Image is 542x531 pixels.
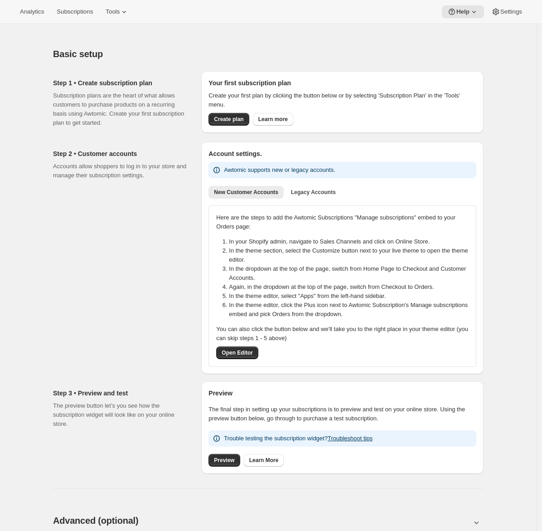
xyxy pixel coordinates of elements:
[456,8,469,15] span: Help
[208,113,249,126] button: Create plan
[442,5,484,18] button: Help
[208,91,476,109] p: Create your first plan by clicking the button below or by selecting 'Subscription Plan' in the 'T...
[229,264,474,283] li: In the dropdown at the top of the page, switch from Home Page to Checkout and Customer Accounts.
[216,346,258,359] button: Open Editor
[214,457,234,464] span: Preview
[106,8,120,15] span: Tools
[208,389,476,398] h2: Preview
[53,49,103,59] span: Basic setup
[286,186,341,199] button: Legacy Accounts
[224,434,373,443] p: Trouble testing the subscription widget?
[208,78,476,88] h2: Your first subscription plan
[216,213,469,231] p: Here are the steps to add the Awtomic Subscriptions "Manage subscriptions" embed to your Orders p...
[208,186,284,199] button: New Customer Accounts
[51,5,98,18] button: Subscriptions
[249,457,279,464] span: Learn More
[229,301,474,319] li: In the theme editor, click the Plus icon next to Awtomic Subscription's Manage subscriptions embe...
[244,454,284,467] a: Learn More
[328,435,373,442] a: Troubleshoot tips
[100,5,134,18] button: Tools
[57,8,93,15] span: Subscriptions
[53,149,187,158] h2: Step 2 • Customer accounts
[291,189,336,196] span: Legacy Accounts
[53,401,187,429] p: The preview button let’s you see how the subscription widget will look like on your online store.
[486,5,527,18] button: Settings
[208,454,240,467] a: Preview
[15,5,49,18] button: Analytics
[214,189,278,196] span: New Customer Accounts
[253,113,293,126] a: Learn more
[53,162,187,180] p: Accounts allow shoppers to log in to your store and manage their subscription settings.
[229,283,474,292] li: Again, in the dropdown at the top of the page, switch from Checkout to Orders.
[53,78,187,88] h2: Step 1 • Create subscription plan
[208,149,476,158] h2: Account settings.
[216,325,469,343] p: You can also click the button below and we'll take you to the right place in your theme editor (y...
[222,349,253,356] span: Open Editor
[258,116,288,123] span: Learn more
[53,91,187,127] p: Subscription plans are the heart of what allows customers to purchase products on a recurring bas...
[229,292,474,301] li: In the theme editor, select "Apps" from the left-hand sidebar.
[53,516,138,526] span: Advanced (optional)
[53,389,187,398] h2: Step 3 • Preview and test
[229,237,474,246] li: In your Shopify admin, navigate to Sales Channels and click on Online Store.
[224,166,335,175] p: Awtomic supports new or legacy accounts.
[214,116,243,123] span: Create plan
[20,8,44,15] span: Analytics
[208,405,476,423] p: The final step in setting up your subscriptions is to preview and test on your online store. Usin...
[500,8,522,15] span: Settings
[229,246,474,264] li: In the theme section, select the Customize button next to your live theme to open the theme editor.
